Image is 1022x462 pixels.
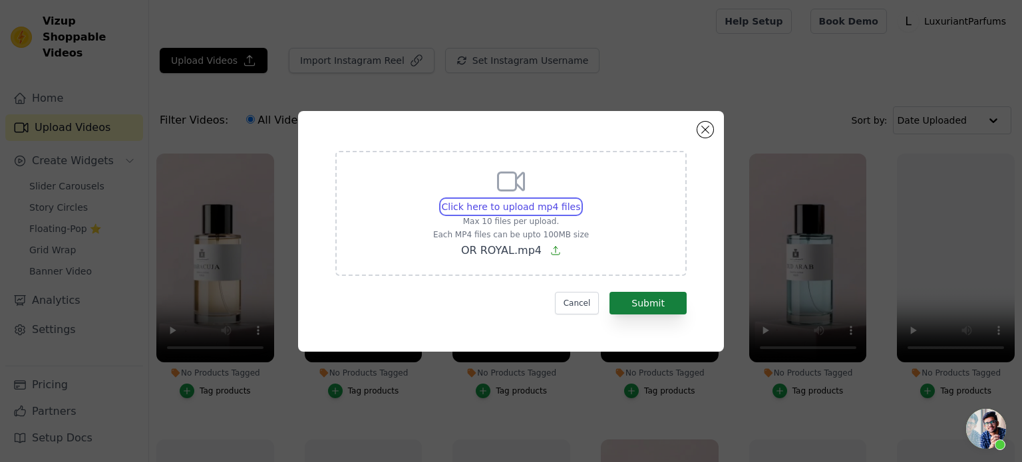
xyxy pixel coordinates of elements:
span: OR ROYAL.mp4 [461,244,542,257]
button: Close modal [697,122,713,138]
p: Max 10 files per upload. [433,216,589,227]
span: Click here to upload mp4 files [442,201,581,212]
p: Each MP4 files can be upto 100MB size [433,229,589,240]
button: Submit [609,292,687,314]
button: Cancel [555,292,599,314]
div: Ouvrir le chat [966,409,1006,449]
